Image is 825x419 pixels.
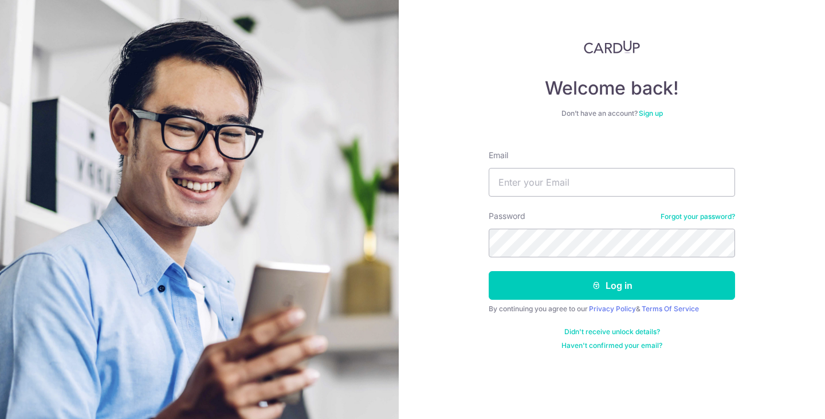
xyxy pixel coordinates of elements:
h4: Welcome back! [489,77,735,100]
a: Sign up [639,109,663,118]
div: Don’t have an account? [489,109,735,118]
a: Haven't confirmed your email? [561,341,662,350]
a: Privacy Policy [589,304,636,313]
label: Email [489,150,508,161]
label: Password [489,210,525,222]
a: Forgot your password? [661,212,735,221]
a: Didn't receive unlock details? [564,327,660,336]
button: Log in [489,271,735,300]
div: By continuing you agree to our & [489,304,735,314]
img: CardUp Logo [584,40,640,54]
a: Terms Of Service [642,304,699,313]
input: Enter your Email [489,168,735,197]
